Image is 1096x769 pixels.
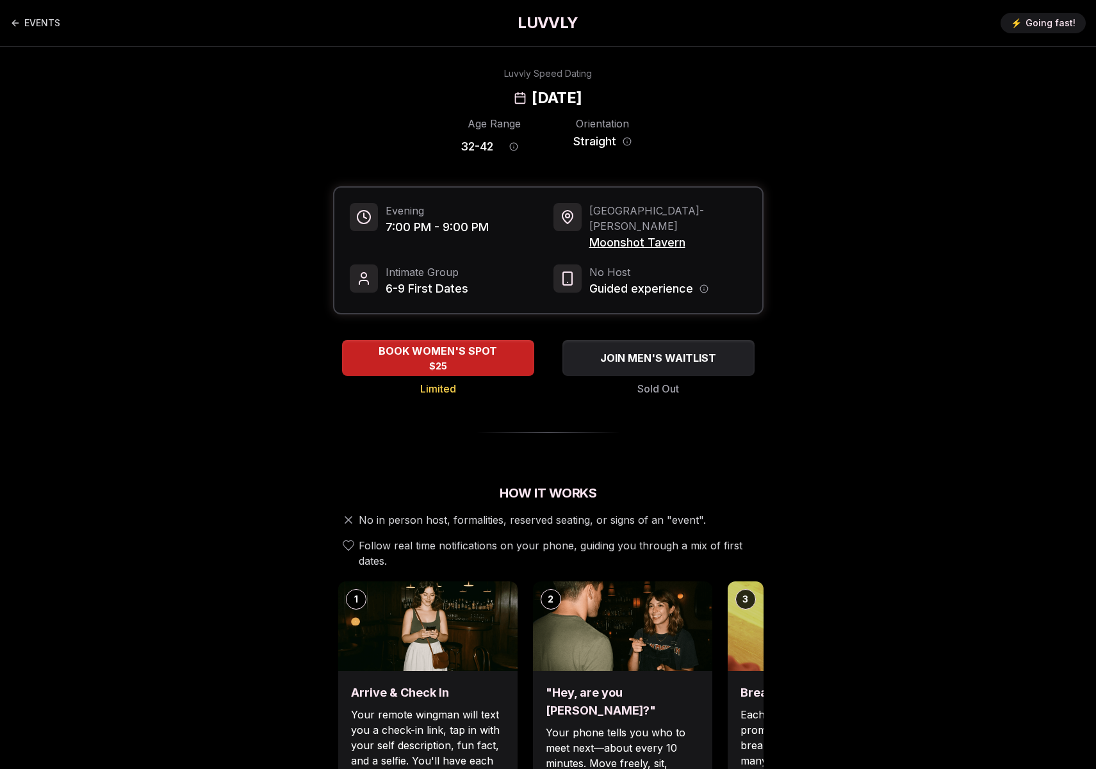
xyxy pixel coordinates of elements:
span: Straight [573,133,616,150]
a: LUVVLY [518,13,578,33]
h3: "Hey, are you [PERSON_NAME]?" [546,684,699,720]
button: JOIN MEN'S WAITLIST - Sold Out [562,340,755,376]
span: Moonshot Tavern [589,234,747,252]
div: Orientation [569,116,636,131]
span: 6-9 First Dates [386,280,468,298]
span: JOIN MEN'S WAITLIST [598,350,719,366]
span: No Host [589,264,708,280]
img: "Hey, are you Max?" [533,581,712,671]
div: Luvvly Speed Dating [504,67,592,80]
span: [GEOGRAPHIC_DATA] - [PERSON_NAME] [589,203,747,234]
span: No in person host, formalities, reserved seating, or signs of an "event". [359,512,706,528]
span: Evening [386,203,489,218]
img: Break the ice with prompts [728,581,907,671]
div: Age Range [461,116,528,131]
img: Arrive & Check In [338,581,518,671]
span: Going fast! [1026,17,1076,29]
button: Age range information [500,133,528,161]
button: Host information [699,284,708,293]
h2: How It Works [333,484,764,502]
div: 2 [541,589,561,610]
h2: [DATE] [532,88,582,108]
span: 32 - 42 [461,138,493,156]
span: Intimate Group [386,264,468,280]
span: ⚡️ [1011,17,1022,29]
h3: Break the ice with prompts [740,684,894,702]
div: 3 [735,589,756,610]
span: Follow real time notifications on your phone, guiding you through a mix of first dates. [359,538,758,569]
span: Guided experience [589,280,693,298]
div: 1 [346,589,366,610]
span: BOOK WOMEN'S SPOT [376,343,500,359]
a: Back to events [10,10,60,36]
span: Limited [420,381,456,396]
span: $25 [429,360,447,373]
span: Sold Out [637,381,679,396]
button: Orientation information [623,137,632,146]
button: BOOK WOMEN'S SPOT - Limited [342,340,534,376]
span: 7:00 PM - 9:00 PM [386,218,489,236]
h3: Arrive & Check In [351,684,505,702]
